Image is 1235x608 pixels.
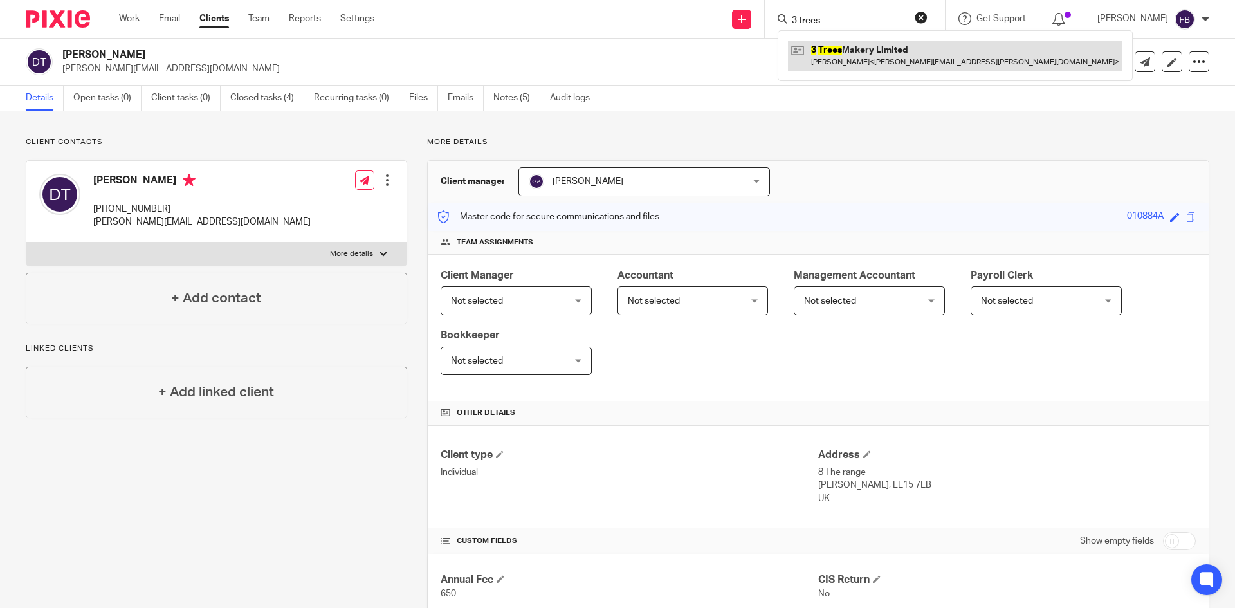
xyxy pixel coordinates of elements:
[26,344,407,354] p: Linked clients
[441,573,818,587] h4: Annual Fee
[199,12,229,25] a: Clients
[39,174,80,215] img: svg%3E
[451,297,503,306] span: Not selected
[794,270,915,281] span: Management Accountant
[26,137,407,147] p: Client contacts
[289,12,321,25] a: Reports
[818,479,1196,492] p: [PERSON_NAME], LE15 7EB
[457,408,515,418] span: Other details
[26,48,53,75] img: svg%3E
[62,62,1034,75] p: [PERSON_NAME][EMAIL_ADDRESS][DOMAIN_NAME]
[1080,535,1154,548] label: Show empty fields
[818,573,1196,587] h4: CIS Return
[441,330,500,340] span: Bookkeeper
[451,356,503,365] span: Not selected
[248,12,270,25] a: Team
[441,270,514,281] span: Client Manager
[119,12,140,25] a: Work
[971,270,1033,281] span: Payroll Clerk
[628,297,680,306] span: Not selected
[171,288,261,308] h4: + Add contact
[818,492,1196,505] p: UK
[804,297,856,306] span: Not selected
[441,589,456,598] span: 650
[183,174,196,187] i: Primary
[1127,210,1164,225] div: 010884A
[818,589,830,598] span: No
[448,86,484,111] a: Emails
[493,86,540,111] a: Notes (5)
[457,237,533,248] span: Team assignments
[529,174,544,189] img: svg%3E
[791,15,906,27] input: Search
[330,249,373,259] p: More details
[73,86,142,111] a: Open tasks (0)
[441,466,818,479] p: Individual
[915,11,928,24] button: Clear
[93,216,311,228] p: [PERSON_NAME][EMAIL_ADDRESS][DOMAIN_NAME]
[93,203,311,216] p: [PHONE_NUMBER]
[1175,9,1195,30] img: svg%3E
[230,86,304,111] a: Closed tasks (4)
[617,270,673,281] span: Accountant
[441,448,818,462] h4: Client type
[550,86,599,111] a: Audit logs
[441,536,818,546] h4: CUSTOM FIELDS
[314,86,399,111] a: Recurring tasks (0)
[981,297,1033,306] span: Not selected
[151,86,221,111] a: Client tasks (0)
[26,86,64,111] a: Details
[93,174,311,190] h4: [PERSON_NAME]
[553,177,623,186] span: [PERSON_NAME]
[437,210,659,223] p: Master code for secure communications and files
[409,86,438,111] a: Files
[62,48,840,62] h2: [PERSON_NAME]
[818,448,1196,462] h4: Address
[26,10,90,28] img: Pixie
[340,12,374,25] a: Settings
[427,137,1209,147] p: More details
[158,382,274,402] h4: + Add linked client
[1097,12,1168,25] p: [PERSON_NAME]
[159,12,180,25] a: Email
[818,466,1196,479] p: 8 The range
[441,175,506,188] h3: Client manager
[976,14,1026,23] span: Get Support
